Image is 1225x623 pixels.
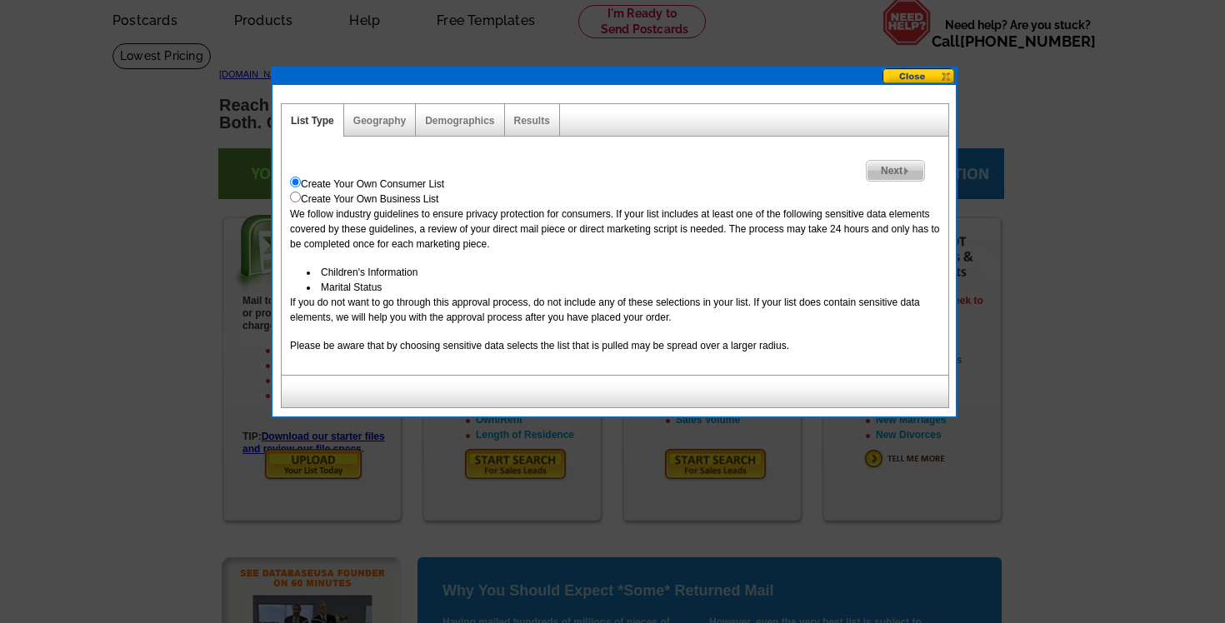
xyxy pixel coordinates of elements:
[867,161,924,181] span: Next
[290,295,940,325] p: If you do not want to go through this approval process, do not include any of these selections in...
[514,115,550,127] a: Results
[425,115,494,127] a: Demographics
[307,280,940,295] li: Marital Status
[290,177,940,192] div: Create Your Own Consumer List
[353,115,406,127] a: Geography
[307,265,940,280] li: Children's Information
[290,192,940,207] div: Create Your Own Business List
[902,167,910,175] img: button-next-arrow-gray.png
[291,115,334,127] a: List Type
[290,338,940,353] p: Please be aware that by choosing sensitive data selects the list that is pulled may be spread ove...
[290,207,940,252] p: We follow industry guidelines to ensure privacy protection for consumers. If your list includes a...
[866,160,925,182] a: Next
